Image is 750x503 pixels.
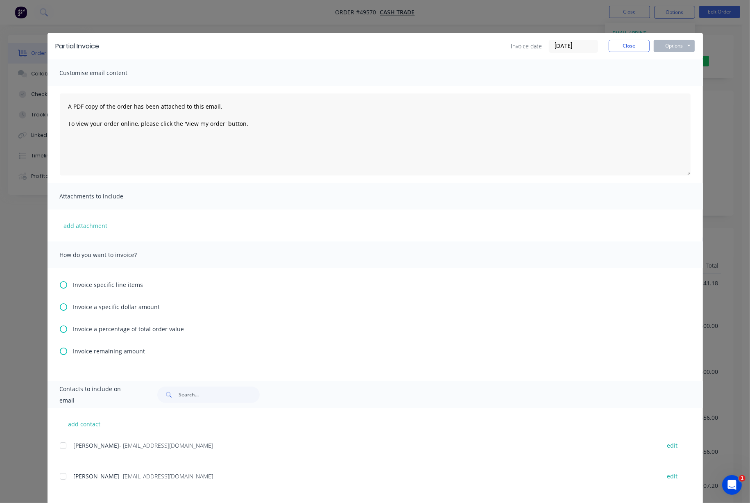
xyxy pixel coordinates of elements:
span: [PERSON_NAME] [74,472,120,480]
span: Invoice specific line items [73,280,143,289]
button: Close [609,40,650,52]
span: Attachments to include [60,191,150,202]
span: Customise email content [60,67,150,79]
span: [PERSON_NAME] [74,442,120,449]
input: Search... [179,387,260,403]
span: - [EMAIL_ADDRESS][DOMAIN_NAME] [120,472,213,480]
button: Options [654,40,695,52]
textarea: A PDF copy of the order has been attached to this email. To view your order online, please click ... [60,93,691,175]
span: - [EMAIL_ADDRESS][DOMAIN_NAME] [120,442,213,449]
div: Partial Invoice [56,41,100,51]
button: edit [662,440,683,451]
span: Invoice date [511,42,542,50]
span: Invoice a percentage of total order value [73,325,184,333]
span: Invoice a specific dollar amount [73,303,160,311]
button: edit [662,471,683,482]
span: Contacts to include on email [60,383,137,406]
button: add attachment [60,219,112,232]
button: add contact [60,418,109,430]
span: 1 [739,475,745,482]
span: How do you want to invoice? [60,249,150,261]
iframe: Intercom live chat [722,475,742,495]
span: Invoice remaining amount [73,347,145,355]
